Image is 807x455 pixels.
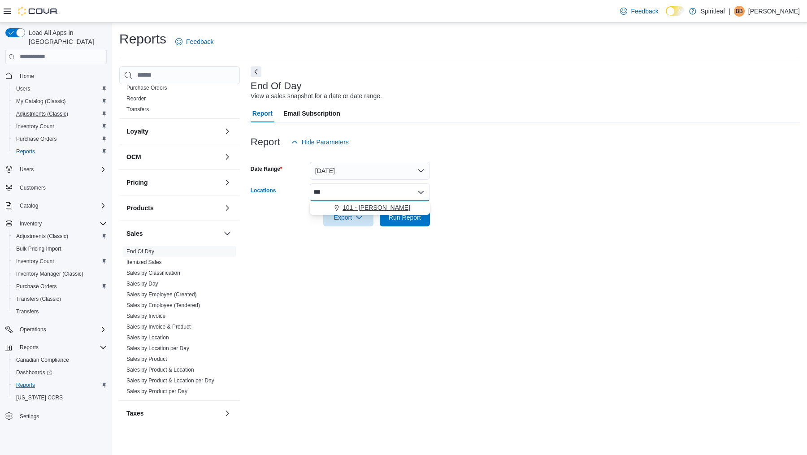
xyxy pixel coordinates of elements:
[126,229,220,238] button: Sales
[16,218,107,229] span: Inventory
[9,133,110,145] button: Purchase Orders
[16,164,107,175] span: Users
[283,104,340,122] span: Email Subscription
[16,342,107,353] span: Reports
[13,146,107,157] span: Reports
[16,70,107,82] span: Home
[222,408,233,419] button: Taxes
[20,184,46,191] span: Customers
[2,341,110,354] button: Reports
[16,295,61,303] span: Transfers (Classic)
[389,213,421,222] span: Run Report
[9,293,110,305] button: Transfers (Classic)
[2,163,110,176] button: Users
[119,30,166,48] h1: Reports
[13,306,107,317] span: Transfers
[16,233,68,240] span: Adjustments (Classic)
[222,228,233,239] button: Sales
[222,152,233,162] button: OCM
[126,291,197,298] span: Sales by Employee (Created)
[13,355,73,365] a: Canadian Compliance
[16,245,61,252] span: Bulk Pricing Import
[20,166,34,173] span: Users
[126,345,189,352] span: Sales by Location per Day
[13,231,107,242] span: Adjustments (Classic)
[126,85,167,91] a: Purchase Orders
[126,84,167,91] span: Purchase Orders
[701,6,725,17] p: Spiritleaf
[16,324,50,335] button: Operations
[126,106,149,113] span: Transfers
[126,334,169,341] span: Sales by Location
[126,178,148,187] h3: Pricing
[16,342,42,353] button: Reports
[16,98,66,105] span: My Catalog (Classic)
[13,243,107,254] span: Bulk Pricing Import
[13,83,34,94] a: Users
[16,356,69,364] span: Canadian Compliance
[25,28,107,46] span: Load All Apps in [GEOGRAPHIC_DATA]
[9,366,110,379] a: Dashboards
[9,108,110,120] button: Adjustments (Classic)
[2,199,110,212] button: Catalog
[16,308,39,315] span: Transfers
[302,138,349,147] span: Hide Parameters
[13,134,107,144] span: Purchase Orders
[13,269,107,279] span: Inventory Manager (Classic)
[126,152,141,161] h3: OCM
[13,256,107,267] span: Inventory Count
[20,73,34,80] span: Home
[126,312,165,320] span: Sales by Invoice
[13,256,58,267] a: Inventory Count
[13,121,58,132] a: Inventory Count
[9,280,110,293] button: Purchase Orders
[126,313,165,319] a: Sales by Invoice
[18,7,58,16] img: Cova
[16,85,30,92] span: Users
[16,324,107,335] span: Operations
[126,367,194,373] a: Sales by Product & Location
[126,127,148,136] h3: Loyalty
[13,269,87,279] a: Inventory Manager (Classic)
[126,388,187,394] a: Sales by Product per Day
[13,294,65,304] a: Transfers (Classic)
[13,294,107,304] span: Transfers (Classic)
[16,164,37,175] button: Users
[251,81,302,91] h3: End Of Day
[16,182,107,193] span: Customers
[16,123,54,130] span: Inventory Count
[252,104,273,122] span: Report
[9,82,110,95] button: Users
[126,152,220,161] button: OCM
[126,248,154,255] a: End Of Day
[126,356,167,362] a: Sales by Product
[13,121,107,132] span: Inventory Count
[16,182,49,193] a: Customers
[126,95,146,102] span: Reorder
[126,409,144,418] h3: Taxes
[9,379,110,391] button: Reports
[20,220,42,227] span: Inventory
[126,355,167,363] span: Sales by Product
[13,96,107,107] span: My Catalog (Classic)
[666,6,685,16] input: Dark Mode
[9,255,110,268] button: Inventory Count
[222,126,233,137] button: Loyalty
[2,323,110,336] button: Operations
[222,203,233,213] button: Products
[13,231,72,242] a: Adjustments (Classic)
[16,110,68,117] span: Adjustments (Classic)
[251,165,282,173] label: Date Range
[16,148,35,155] span: Reports
[119,246,240,400] div: Sales
[16,410,107,421] span: Settings
[9,354,110,366] button: Canadian Compliance
[5,66,107,446] nav: Complex example
[736,6,743,17] span: BB
[20,326,46,333] span: Operations
[9,145,110,158] button: Reports
[20,413,39,420] span: Settings
[380,208,430,226] button: Run Report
